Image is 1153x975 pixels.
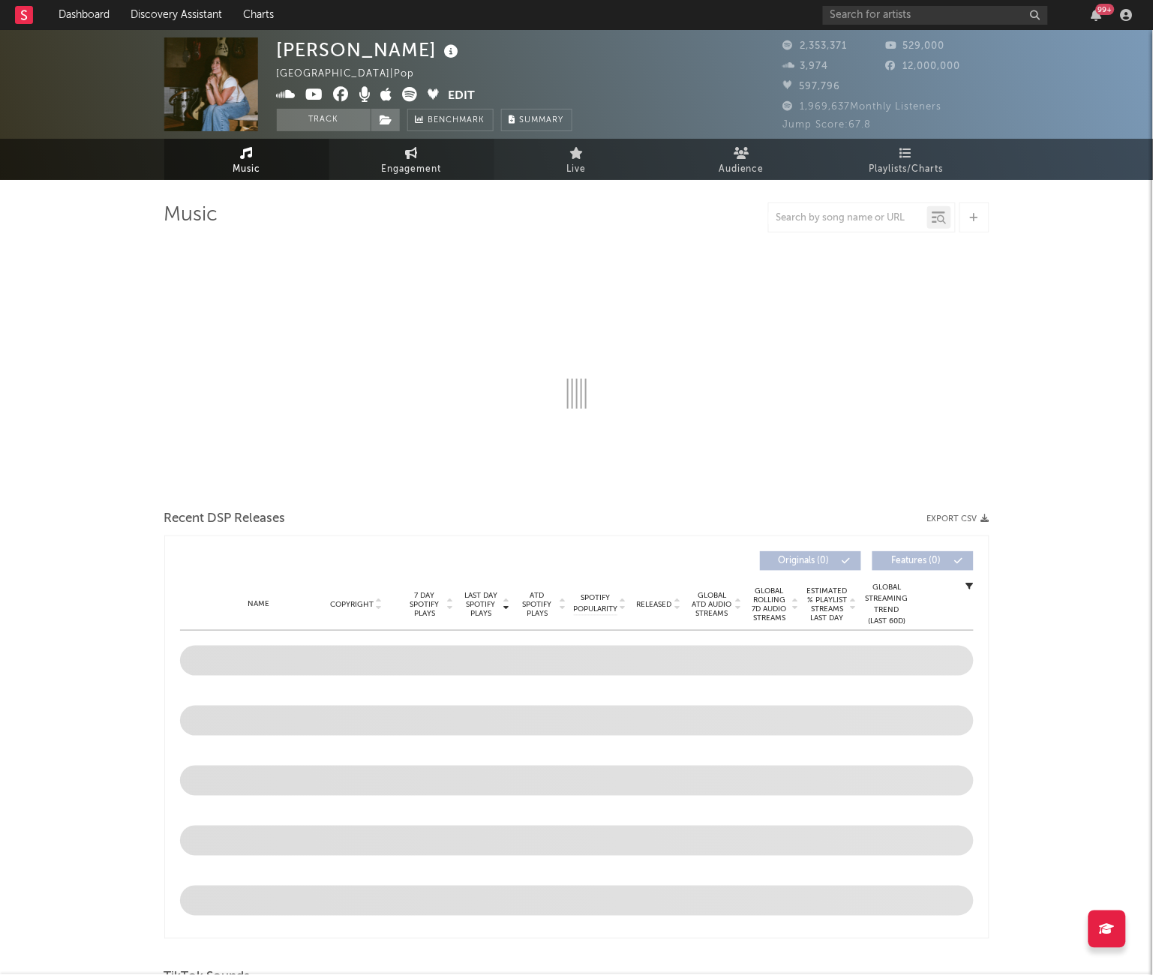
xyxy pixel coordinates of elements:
span: Playlists/Charts [869,160,944,178]
span: Features ( 0 ) [882,556,951,565]
button: Edit [449,87,476,106]
button: Summary [501,109,572,131]
span: Engagement [382,160,442,178]
span: 7 Day Spotify Plays [405,591,445,618]
span: Music [233,160,260,178]
a: Engagement [329,139,494,180]
button: 99+ [1091,9,1102,21]
span: Jump Score: 67.8 [783,120,872,130]
span: 12,000,000 [886,61,961,71]
button: Originals(0) [760,551,861,571]
span: Audience [719,160,764,178]
span: Released [637,600,672,609]
button: Export CSV [927,514,989,523]
span: Live [567,160,587,178]
span: Last Day Spotify Plays [461,591,501,618]
a: Benchmark [407,109,494,131]
span: Benchmark [428,112,485,130]
a: Audience [659,139,824,180]
span: Originals ( 0 ) [770,556,839,565]
span: 597,796 [783,82,841,91]
input: Search for artists [823,6,1048,25]
a: Playlists/Charts [824,139,989,180]
span: Global Rolling 7D Audio Streams [749,586,791,622]
span: Estimated % Playlist Streams Last Day [807,586,848,622]
input: Search by song name or URL [769,212,927,224]
div: [GEOGRAPHIC_DATA] | Pop [277,65,432,83]
span: 1,969,637 Monthly Listeners [783,102,942,112]
span: Spotify Popularity [573,592,617,615]
button: Track [277,109,371,131]
span: 3,974 [783,61,829,71]
div: [PERSON_NAME] [277,37,463,62]
div: Global Streaming Trend (Last 60D) [865,582,910,627]
span: Summary [520,116,564,124]
a: Live [494,139,659,180]
div: 99 + [1096,4,1115,15]
button: Features(0) [872,551,974,571]
span: Copyright [330,600,374,609]
span: ATD Spotify Plays [518,591,557,618]
div: Name [210,598,308,610]
a: Music [164,139,329,180]
span: Global ATD Audio Streams [692,591,733,618]
span: 2,353,371 [783,41,848,51]
span: 529,000 [886,41,945,51]
span: Recent DSP Releases [164,510,286,528]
